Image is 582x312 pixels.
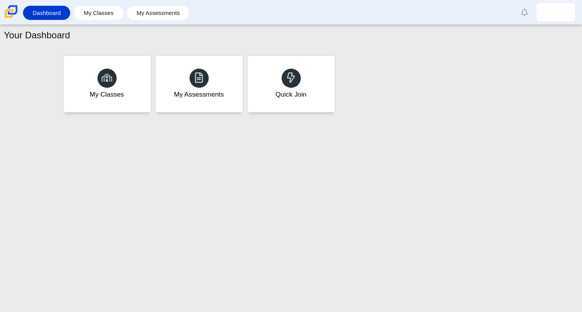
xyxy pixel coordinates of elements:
[131,6,186,20] a: My Assessments
[174,90,224,99] div: My Assessments
[155,55,243,113] a: My Assessments
[3,3,19,20] img: Carmen School of Science & Technology
[27,6,66,20] a: Dashboard
[537,3,575,21] a: chanell.williams.SIqjpR
[516,4,533,21] a: Alerts
[90,90,124,99] div: My Classes
[63,55,151,113] a: My Classes
[247,55,335,113] a: Quick Join
[550,6,562,18] img: chanell.williams.SIqjpR
[4,29,70,42] h1: Your Dashboard
[78,6,119,20] a: My Classes
[3,14,19,21] a: Carmen School of Science & Technology
[275,90,307,99] div: Quick Join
